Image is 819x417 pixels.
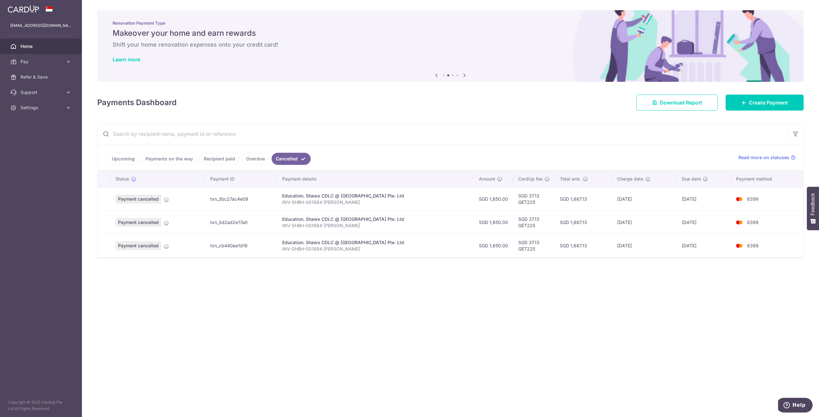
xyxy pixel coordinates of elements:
[115,241,161,250] span: Payment cancelled
[733,195,746,203] img: Bank Card
[474,234,513,257] td: SGD 1,650.00
[682,176,701,182] span: Due date
[20,43,63,50] span: Home
[200,153,239,165] a: Recipient paid
[282,216,469,222] div: Education. Shaws CDLC @ [GEOGRAPHIC_DATA] Pte. Ltd
[555,211,612,234] td: SGD 1,687.13
[98,124,788,144] input: Search by recipient name, payment id or reference
[115,218,161,227] span: Payment cancelled
[115,195,161,204] span: Payment cancelled
[113,20,788,26] p: Renovation Payment Type
[810,193,816,215] span: Feedback
[807,187,819,230] button: Feedback - Show survey
[612,187,677,211] td: [DATE]
[282,246,469,252] p: INV-SHBH-001884 [PERSON_NAME]
[113,56,140,63] a: Learn more
[10,22,72,29] p: [EMAIL_ADDRESS][DOMAIN_NAME]
[733,219,746,226] img: Bank Card
[513,234,555,257] td: SGD 37.13 GET225
[617,176,643,182] span: Charge date
[282,199,469,205] p: INV-SHBH-001884 [PERSON_NAME]
[560,176,581,182] span: Total amt.
[282,239,469,246] div: Education. Shaws CDLC @ [GEOGRAPHIC_DATA] Pte. Ltd
[747,196,759,202] span: 8399
[205,187,277,211] td: txn_3bc27ac4e09
[749,99,788,106] span: Create Payment
[115,176,129,182] span: Status
[518,176,543,182] span: CardUp fee
[612,234,677,257] td: [DATE]
[20,58,63,65] span: Pay
[20,104,63,111] span: Settings
[778,398,813,414] iframe: Opens a widget where you can find more information
[726,95,804,111] a: Create Payment
[474,187,513,211] td: SGD 1,650.00
[242,153,269,165] a: Overdue
[677,211,731,234] td: [DATE]
[277,171,474,187] th: Payment details
[113,28,788,38] h5: Makeover your home and earn rewards
[141,153,197,165] a: Payments on the way
[205,211,277,234] td: txn_3d2ad2e17a0
[272,153,311,165] a: Cancelled
[20,89,63,96] span: Support
[747,220,759,225] span: 8399
[282,222,469,229] p: INV-SHBH-001884 [PERSON_NAME]
[113,41,788,49] h6: Shift your home renovation expenses onto your credit card!
[513,187,555,211] td: SGD 37.13 GET225
[513,211,555,234] td: SGD 37.13 GET225
[205,171,277,187] th: Payment ID
[738,154,796,161] a: Read more on statuses
[20,74,63,80] span: Refer & Save
[733,242,746,250] img: Bank Card
[555,234,612,257] td: SGD 1,687.13
[282,193,469,199] div: Education. Shaws CDLC @ [GEOGRAPHIC_DATA] Pte. Ltd
[108,153,139,165] a: Upcoming
[677,234,731,257] td: [DATE]
[97,97,177,108] h4: Payments Dashboard
[474,211,513,234] td: SGD 1,650.00
[747,243,759,248] span: 8399
[555,187,612,211] td: SGD 1,687.13
[660,99,702,106] span: Download Report
[738,154,789,161] span: Read more on statuses
[205,234,277,257] td: txn_cb440ee1d18
[479,176,495,182] span: Amount
[636,95,718,111] a: Download Report
[731,171,803,187] th: Payment method
[97,10,804,82] img: Renovation banner
[8,5,39,13] img: CardUp
[677,187,731,211] td: [DATE]
[612,211,677,234] td: [DATE]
